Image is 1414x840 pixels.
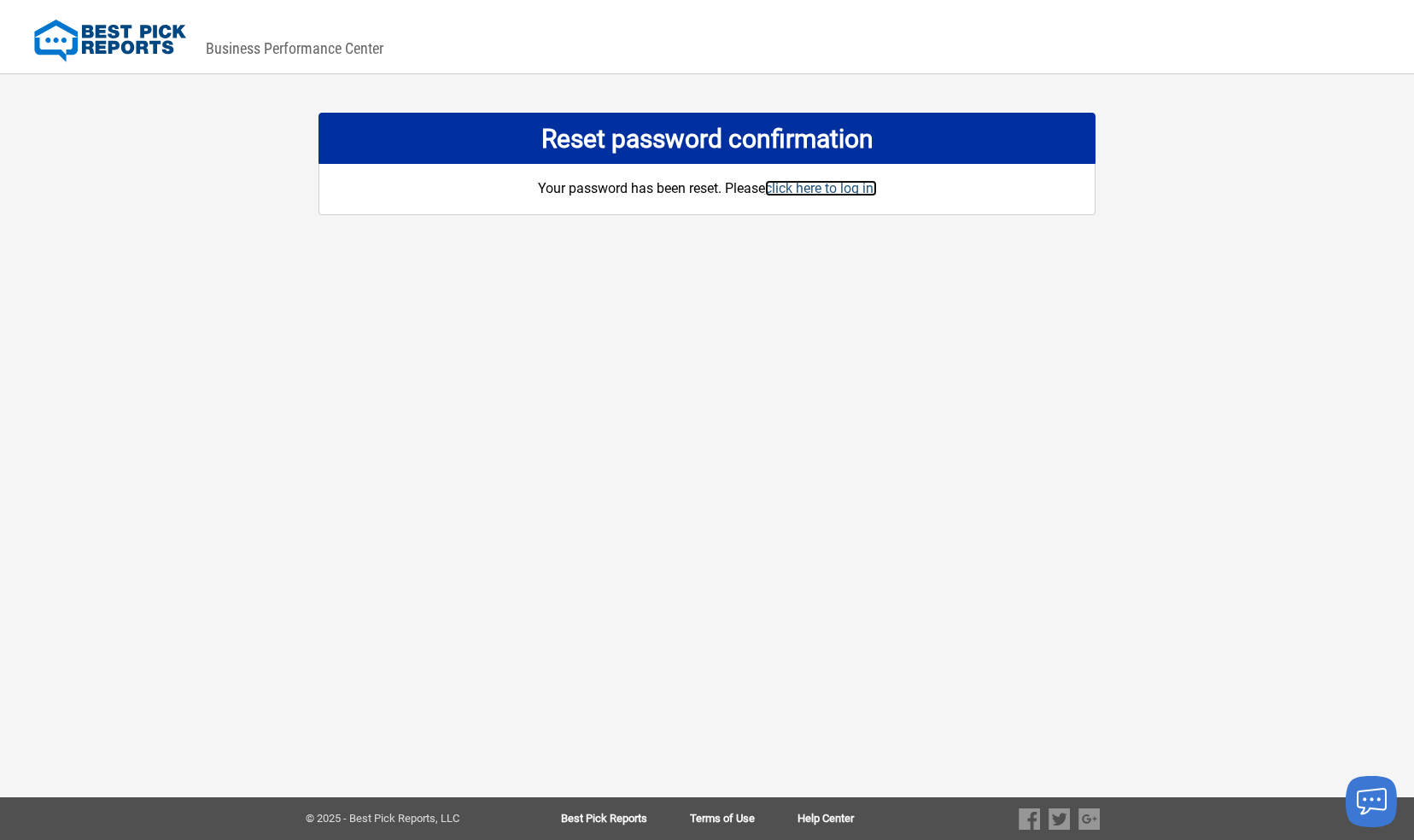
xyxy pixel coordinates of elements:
[798,813,854,825] a: Help Center
[1346,776,1397,827] button: Launch chat
[422,179,992,214] div: Your password has been reset. Please
[318,113,1096,164] div: Reset password confirmation
[765,180,877,196] a: click here to log in.
[561,813,690,825] a: Best Pick Reports
[306,813,506,825] div: © 2025 - Best Pick Reports, LLC
[690,813,798,825] a: Terms of Use
[34,20,186,62] img: Best Pick Reports Logo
